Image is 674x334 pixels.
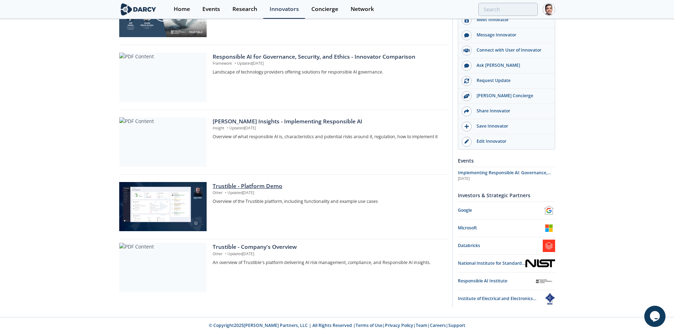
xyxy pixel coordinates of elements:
div: [PERSON_NAME] Concierge [472,93,551,99]
div: Responsible AI for Governance, Security, and Ethics - Innovator Comparison [213,53,442,61]
a: PDF Content [PERSON_NAME] Insights - Implementing Responsible AI Insight •Updated[DATE] Overview ... [119,117,448,167]
div: Trustible - Company's Overview [213,243,442,251]
div: Databricks [458,242,543,249]
div: Events [458,154,555,167]
div: Home [174,6,190,12]
a: Responsible AI Institute Responsible AI Institute [458,275,555,287]
img: logo-wide.svg [119,3,158,16]
a: Institute of Electrical and Electronics Engineers Institute of Electrical and Electronics Engineers [458,293,555,305]
img: Microsoft [543,222,555,234]
a: PDF Content Trustible - Company's Overview Other •Updated[DATE] An overview of Trustible's platfo... [119,243,448,292]
p: Other Updated [DATE] [213,251,442,257]
a: Microsoft Microsoft [458,222,555,234]
a: PDF Content Responsible AI for Governance, Security, and Ethics - Innovator Comparison Framework ... [119,53,448,102]
div: Innovators [270,6,299,12]
p: An overview of Trustible's platform delivering AI risk management, compliance, and Responsible AI... [213,259,442,266]
div: Responsible AI Institute [458,278,533,284]
div: Edit Innovator [472,138,551,145]
a: Team [416,322,427,328]
div: [DATE] [458,176,555,182]
p: Overview of what responsible AI is, characteristics and potential risks around it, regulation, ho... [213,134,442,140]
a: Privacy Policy [385,322,413,328]
div: Institute of Electrical and Electronics Engineers [458,295,545,302]
div: Trustible - Platform Demo [213,182,442,191]
p: Insight Updated [DATE] [213,125,442,131]
span: Implementing Responsible AI: Governance, Security, and Ethics in the Digital Age [458,170,551,182]
a: Databricks Databricks [458,240,555,252]
div: Concierge [311,6,338,12]
button: Save Innovator [458,119,555,134]
a: Implementing Responsible AI: Governance, Security, and Ethics in the Digital Age [DATE] [458,170,555,182]
a: Terms of Use [356,322,382,328]
span: • [225,125,229,130]
div: Share Innovator [472,108,551,114]
a: Google Google [458,204,555,217]
div: Microsoft [458,225,543,231]
p: Landscape of technology providers offering solutions for responsible AI governance. [213,69,442,75]
div: Request Update [472,77,551,84]
div: Message Innovator [472,32,551,38]
img: Video Content [119,182,207,231]
a: Careers [430,322,446,328]
span: • [224,251,227,256]
img: Profile [543,3,555,16]
p: Overview of the Trustible platform, including functionality and example use cases [213,198,442,205]
img: Databricks [543,240,555,252]
div: Google [458,207,543,213]
p: © Copyright 2025 [PERSON_NAME] Partners, LLC | All Rights Reserved | | | | | [75,322,599,329]
p: Framework Updated [DATE] [213,61,442,66]
img: National Institute for Standards and Technology [525,259,555,267]
a: Video Content Trustible - Platform Demo Other •Updated[DATE] Overview of the Trustible platform, ... [119,182,448,232]
div: National Institute for Standards and Technology [458,260,525,266]
div: Ask [PERSON_NAME] [472,62,551,69]
input: Advanced Search [478,3,538,16]
p: Other Updated [DATE] [213,190,442,196]
div: Events [202,6,220,12]
a: Support [448,322,465,328]
div: Network [351,6,374,12]
img: play-chapters-gray.svg [153,197,173,216]
img: Responsible AI Institute [533,275,555,287]
div: Investors & Strategic Partners [458,189,555,201]
div: Meet Innovator [472,17,551,23]
a: National Institute for Standards and Technology National Institute for Standards and Technology [458,257,555,270]
a: Edit Innovator [458,134,555,149]
div: Save Innovator [472,123,551,129]
span: • [224,190,227,195]
div: [PERSON_NAME] Insights - Implementing Responsible AI [213,117,442,126]
div: Connect with User of Innovator [472,47,551,53]
img: Institute of Electrical and Electronics Engineers [545,293,555,305]
img: Google [543,204,555,217]
iframe: chat widget [644,306,667,327]
div: Research [232,6,257,12]
span: • [233,61,237,66]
